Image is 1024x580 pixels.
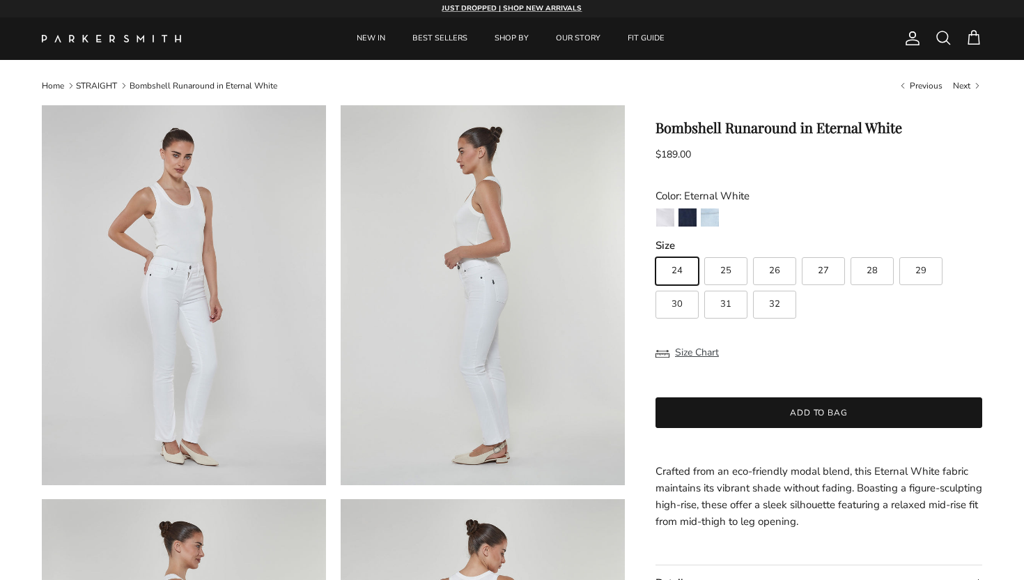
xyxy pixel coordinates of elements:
span: 26 [769,266,780,275]
button: Add to bag [655,397,982,428]
a: FIT GUIDE [615,17,677,60]
a: Home [42,80,64,91]
span: Previous [910,80,942,91]
span: 25 [720,266,731,275]
span: 31 [720,300,731,309]
a: Next [953,79,982,91]
a: Account [899,30,921,47]
a: OUR STORY [543,17,613,60]
span: 30 [672,300,683,309]
span: 29 [915,266,926,275]
img: Parker Smith [42,35,181,43]
span: 32 [769,300,780,309]
a: SHOP BY [482,17,541,60]
a: Previous [898,79,942,91]
span: 24 [672,266,683,275]
span: 27 [818,266,829,275]
a: Stevie [678,208,697,231]
a: Bombshell Runaround in Eternal White [130,80,277,91]
button: Size Chart [655,339,719,366]
div: Primary [208,17,814,60]
img: Eternal White [656,208,674,227]
a: NEW IN [344,17,398,60]
img: Riviera [701,208,719,227]
a: STRAIGHT [76,80,117,91]
nav: Breadcrumbs [42,79,982,91]
span: Next [953,80,970,91]
span: $189.00 [655,148,691,161]
span: Crafted from an eco-friendly modal blend, this Eternal White fabric maintains its vibrant shade w... [655,464,982,528]
a: Eternal White [655,208,675,231]
span: 28 [867,266,878,275]
h1: Bombshell Runaround in Eternal White [655,119,982,136]
a: Riviera [700,208,720,231]
div: Color: Eternal White [655,188,982,204]
a: JUST DROPPED | SHOP NEW ARRIVALS [442,3,582,13]
img: Stevie [678,208,697,227]
legend: Size [655,238,675,253]
a: BEST SELLERS [400,17,480,60]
